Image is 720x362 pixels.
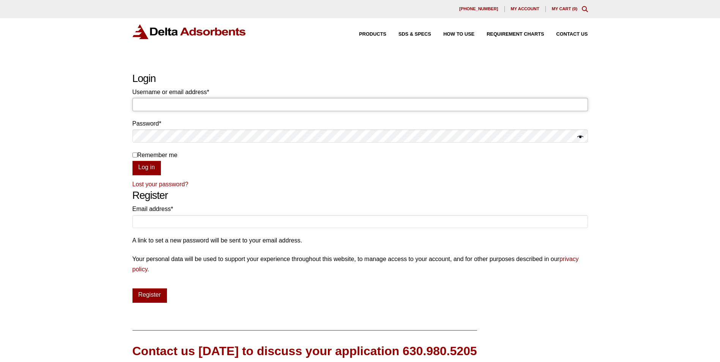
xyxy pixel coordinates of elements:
[359,32,386,37] span: Products
[459,7,498,11] span: [PHONE_NUMBER]
[132,235,588,246] p: A link to set a new password will be sent to your email address.
[137,152,178,158] span: Remember me
[505,6,546,12] a: My account
[132,288,167,303] button: Register
[487,32,544,37] span: Requirement Charts
[544,32,588,37] a: Contact Us
[552,6,578,11] a: My Cart (0)
[582,6,588,12] div: Toggle Modal Content
[132,254,588,274] p: Your personal data will be used to support your experience throughout this website, to manage acc...
[132,343,477,360] div: Contact us [DATE] to discuss your application 630.980.5205
[577,132,583,143] button: Show password
[573,6,576,11] span: 0
[474,32,544,37] a: Requirement Charts
[347,32,386,37] a: Products
[386,32,431,37] a: SDS & SPECS
[556,32,588,37] span: Contact Us
[132,161,161,175] button: Log in
[132,24,246,39] img: Delta Adsorbents
[443,32,474,37] span: How to Use
[132,87,588,97] label: Username or email address
[132,204,588,214] label: Email address
[132,189,588,202] h2: Register
[453,6,505,12] a: [PHONE_NUMBER]
[132,256,579,272] a: privacy policy
[399,32,431,37] span: SDS & SPECS
[132,181,189,187] a: Lost your password?
[431,32,474,37] a: How to Use
[132,153,137,157] input: Remember me
[511,7,539,11] span: My account
[132,118,588,129] label: Password
[132,72,588,85] h2: Login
